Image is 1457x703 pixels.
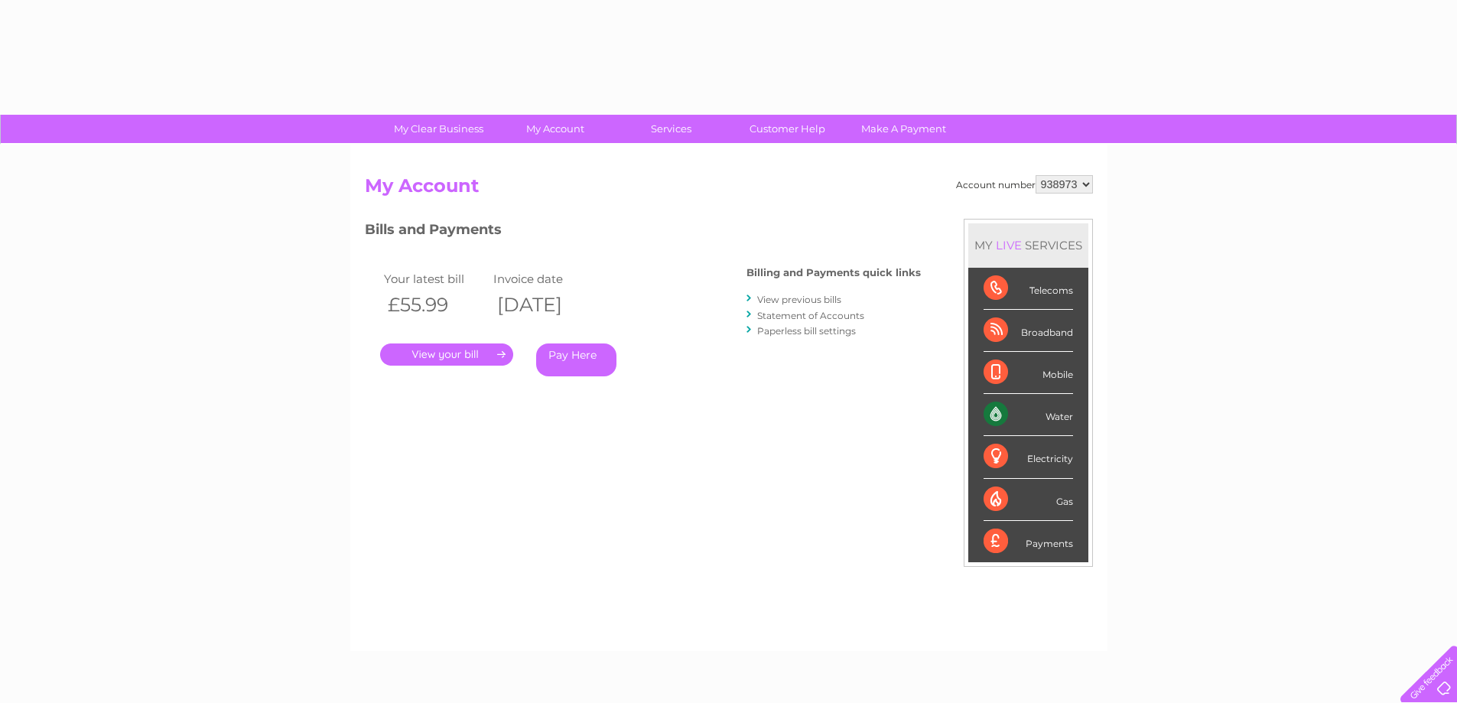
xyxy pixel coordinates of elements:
div: Water [984,394,1073,436]
div: Electricity [984,436,1073,478]
a: . [380,343,513,366]
th: [DATE] [489,289,600,321]
h4: Billing and Payments quick links [746,267,921,278]
td: Your latest bill [380,269,490,289]
div: Gas [984,479,1073,521]
th: £55.99 [380,289,490,321]
a: Statement of Accounts [757,310,864,321]
td: Invoice date [489,269,600,289]
a: My Clear Business [376,115,502,143]
div: Mobile [984,352,1073,394]
div: Telecoms [984,268,1073,310]
a: View previous bills [757,294,841,305]
div: MY SERVICES [968,223,1088,267]
div: LIVE [993,238,1025,252]
div: Broadband [984,310,1073,352]
a: My Account [492,115,618,143]
div: Account number [956,175,1093,194]
a: Customer Help [724,115,850,143]
h3: Bills and Payments [365,219,921,246]
a: Make A Payment [841,115,967,143]
a: Paperless bill settings [757,325,856,337]
div: Payments [984,521,1073,562]
a: Pay Here [536,343,616,376]
a: Services [608,115,734,143]
h2: My Account [365,175,1093,204]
